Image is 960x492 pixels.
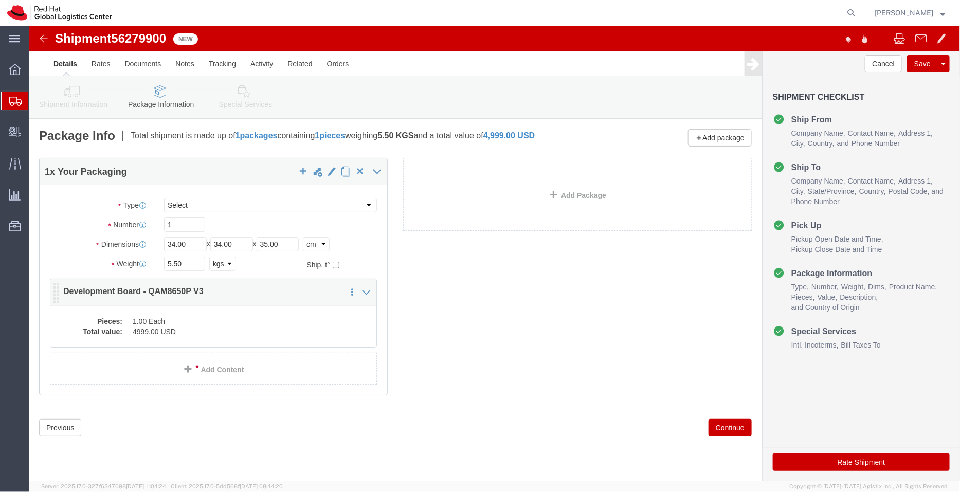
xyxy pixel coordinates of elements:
[240,483,283,489] span: [DATE] 08:44:20
[789,482,948,491] span: Copyright © [DATE]-[DATE] Agistix Inc., All Rights Reserved
[29,26,960,481] iframe: FS Legacy Container
[7,5,112,21] img: logo
[875,7,933,19] span: Pallav Sen Gupta
[874,7,946,19] button: [PERSON_NAME]
[171,483,283,489] span: Client: 2025.17.0-5dd568f
[126,483,166,489] span: [DATE] 11:04:24
[41,483,166,489] span: Server: 2025.17.0-327f6347098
